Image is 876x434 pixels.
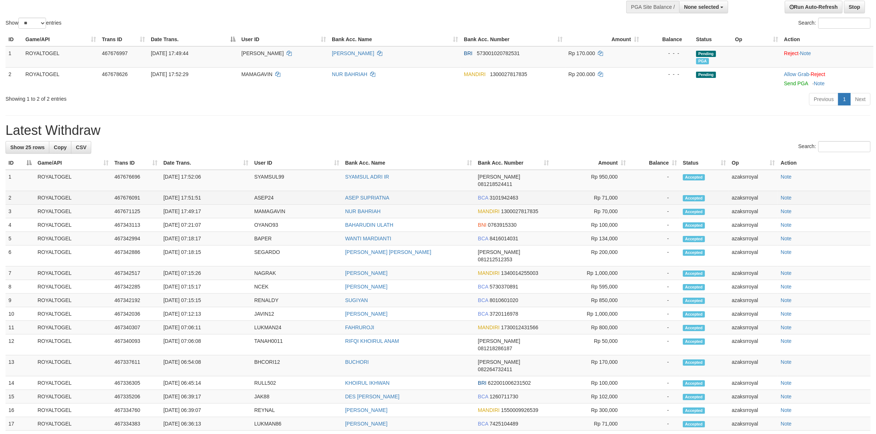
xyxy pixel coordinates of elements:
[683,394,705,400] span: Accepted
[478,195,488,201] span: BCA
[251,403,342,417] td: REYNAL
[160,232,251,245] td: [DATE] 07:18:17
[478,421,488,427] span: BCA
[478,366,512,372] span: Copy 082264732411 to clipboard
[251,355,342,376] td: BHCORI12
[35,280,111,294] td: ROYALTOGEL
[683,298,705,304] span: Accepted
[838,93,851,105] a: 1
[251,280,342,294] td: NCEK
[629,232,680,245] td: -
[6,232,35,245] td: 5
[478,208,500,214] span: MANDIRI
[629,205,680,218] td: -
[345,407,387,413] a: [PERSON_NAME]
[478,249,520,255] span: [PERSON_NAME]
[729,191,778,205] td: azaksrroyal
[629,417,680,431] td: -
[490,297,518,303] span: Copy 8010601020 to clipboard
[35,307,111,321] td: ROYALTOGEL
[552,245,629,266] td: Rp 200,000
[844,1,865,13] a: Stop
[784,71,811,77] span: ·
[111,390,160,403] td: 467335206
[781,324,792,330] a: Note
[490,236,518,241] span: Copy 8416014031 to clipboard
[811,71,825,77] a: Reject
[552,403,629,417] td: Rp 300,000
[345,297,368,303] a: SUGIYAN
[111,334,160,355] td: 467340093
[781,33,873,46] th: Action
[629,280,680,294] td: -
[111,170,160,191] td: 467676696
[683,311,705,318] span: Accepted
[729,280,778,294] td: azaksrroyal
[683,236,705,242] span: Accepted
[111,245,160,266] td: 467342886
[6,18,61,29] label: Show entries
[729,245,778,266] td: azaksrroyal
[683,380,705,387] span: Accepted
[683,338,705,345] span: Accepted
[160,266,251,280] td: [DATE] 07:15:26
[729,321,778,334] td: azaksrroyal
[251,417,342,431] td: LUKMAN86
[683,250,705,256] span: Accepted
[111,191,160,205] td: 467676091
[160,403,251,417] td: [DATE] 06:39:07
[781,407,792,413] a: Note
[552,232,629,245] td: Rp 134,000
[552,334,629,355] td: Rp 50,000
[729,156,778,170] th: Op: activate to sort column ascending
[683,174,705,180] span: Accepted
[488,222,517,228] span: Copy 0763915330 to clipboard
[111,280,160,294] td: 467342285
[501,324,538,330] span: Copy 1730012431566 to clipboard
[160,321,251,334] td: [DATE] 07:06:11
[683,408,705,414] span: Accepted
[781,236,792,241] a: Note
[241,71,273,77] span: MAMAGAVIN
[478,311,488,317] span: BCA
[629,218,680,232] td: -
[345,380,390,386] a: KHOIRUL IKHWAN
[99,33,148,46] th: Trans ID: activate to sort column ascending
[552,205,629,218] td: Rp 70,000
[729,376,778,390] td: azaksrroyal
[784,50,799,56] a: Reject
[111,355,160,376] td: 467337611
[6,156,35,170] th: ID: activate to sort column descending
[629,390,680,403] td: -
[464,50,472,56] span: BRI
[6,376,35,390] td: 14
[683,421,705,427] span: Accepted
[478,257,512,262] span: Copy 081212512353 to clipboard
[160,376,251,390] td: [DATE] 06:45:14
[478,407,500,413] span: MANDIRI
[111,321,160,334] td: 467340307
[490,394,518,399] span: Copy 1260711730 to clipboard
[552,266,629,280] td: Rp 1,000,000
[729,355,778,376] td: azaksrroyal
[160,156,251,170] th: Date Trans.: activate to sort column ascending
[475,156,552,170] th: Bank Acc. Number: activate to sort column ascending
[501,407,538,413] span: Copy 1550009926539 to clipboard
[488,380,531,386] span: Copy 622001006231502 to clipboard
[781,338,792,344] a: Note
[35,170,111,191] td: ROYALTOGEL
[781,46,873,68] td: ·
[642,33,693,46] th: Balance
[35,321,111,334] td: ROYALTOGEL
[111,376,160,390] td: 467336305
[6,321,35,334] td: 11
[35,376,111,390] td: ROYALTOGEL
[251,390,342,403] td: JAK88
[6,191,35,205] td: 2
[160,294,251,307] td: [DATE] 07:15:15
[345,208,380,214] a: NUR BAHRIAH
[6,266,35,280] td: 7
[111,294,160,307] td: 467342192
[478,324,500,330] span: MANDIRI
[696,58,709,64] span: Marked by azaksrroyal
